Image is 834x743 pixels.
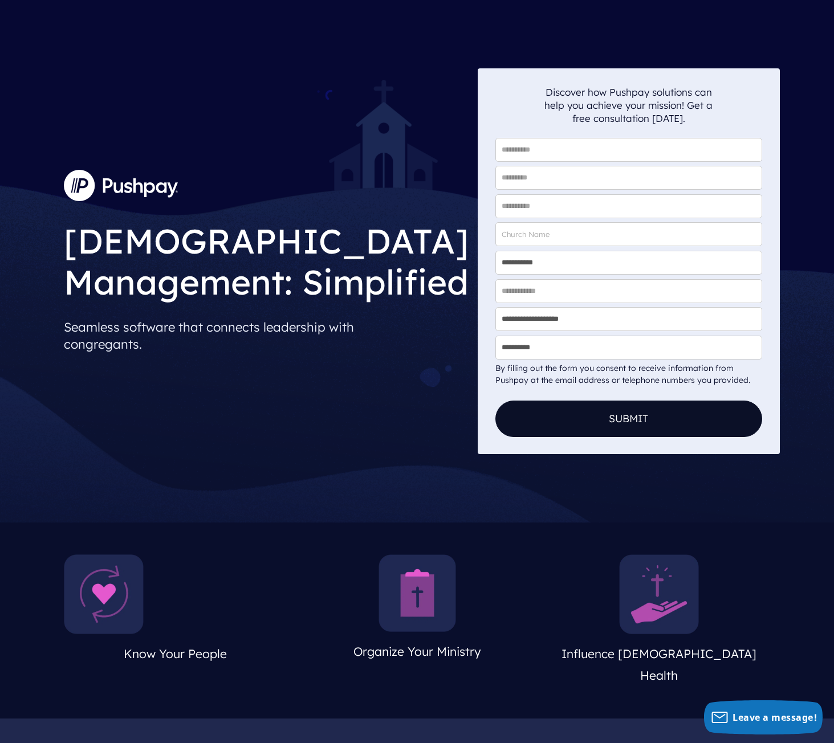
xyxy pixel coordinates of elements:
[544,85,713,125] p: Discover how Pushpay solutions can help you achieve your mission! Get a free consultation [DATE].
[495,222,762,246] input: Church Name
[495,401,762,437] button: Submit
[353,644,481,659] span: Organize Your Ministry
[704,700,823,734] button: Leave a message!
[733,711,817,724] span: Leave a message!
[64,211,469,305] h1: [DEMOGRAPHIC_DATA] Management: Simplified
[495,362,762,386] div: By filling out the form you consent to receive information from Pushpay at the email address or t...
[124,646,227,661] span: Know Your People
[64,314,469,357] p: Seamless software that connects leadership with congregants.
[562,646,756,683] span: Influence [DEMOGRAPHIC_DATA] Health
